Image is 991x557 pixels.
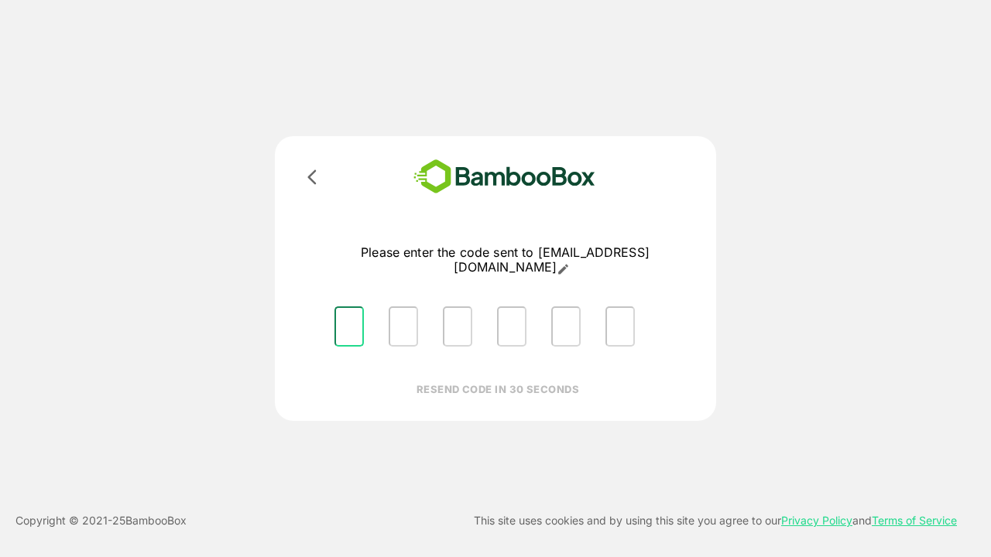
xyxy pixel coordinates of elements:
p: This site uses cookies and by using this site you agree to our and [474,511,957,530]
input: Please enter OTP character 3 [443,306,472,347]
img: bamboobox [391,155,618,199]
input: Please enter OTP character 2 [389,306,418,347]
input: Please enter OTP character 5 [551,306,581,347]
input: Please enter OTP character 4 [497,306,526,347]
p: Please enter the code sent to [EMAIL_ADDRESS][DOMAIN_NAME] [322,245,688,275]
p: Copyright © 2021- 25 BambooBox [15,511,187,530]
a: Terms of Service [872,514,957,527]
input: Please enter OTP character 6 [605,306,635,347]
a: Privacy Policy [781,514,852,527]
input: Please enter OTP character 1 [334,306,364,347]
